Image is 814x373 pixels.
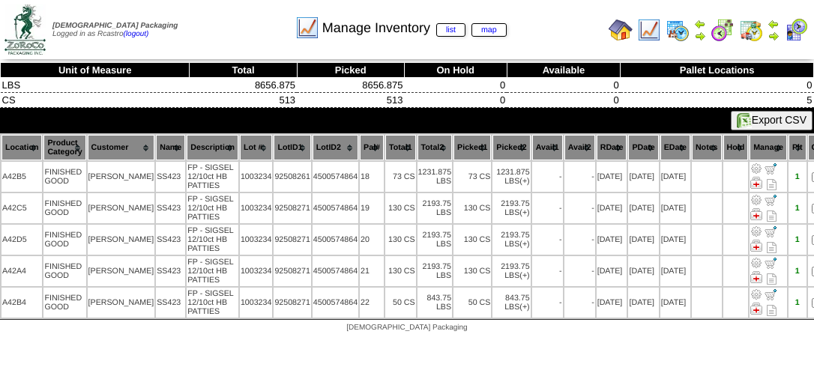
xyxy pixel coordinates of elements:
td: FP - SIGSEL 12/10ct HB PATTIES [187,288,238,318]
td: 73 CS [385,162,416,192]
img: calendarcustomer.gif [784,18,808,42]
img: Manage Hold [750,240,762,252]
td: 1231.875 LBS [417,162,452,192]
div: 1 [789,204,806,213]
td: 1003234 [240,288,273,318]
img: Adjust [750,288,762,300]
td: [DATE] [628,193,658,223]
div: 1 [789,172,806,181]
img: line_graph.gif [295,16,319,40]
td: A42D5 [1,225,42,255]
th: Manage [750,135,787,160]
td: FP - SIGSEL 12/10ct HB PATTIES [187,162,238,192]
td: 0 [507,78,621,93]
img: calendarprod.gif [666,18,690,42]
td: 0 [507,93,621,108]
td: A42B5 [1,162,42,192]
td: 130 CS [453,193,491,223]
td: - [532,162,563,192]
th: Total1 [385,135,416,160]
td: 1231.875 LBS [492,162,530,192]
span: Manage Inventory [322,20,507,36]
td: 130 CS [385,193,416,223]
div: (+) [519,208,529,217]
td: 4500574864 [313,256,358,286]
td: 1003234 [240,193,273,223]
td: 130 CS [453,256,491,286]
img: Manage Hold [750,303,762,315]
td: - [564,288,595,318]
div: 1 [789,235,806,244]
img: Adjust [750,225,762,237]
td: FP - SIGSEL 12/10ct HB PATTIES [187,193,238,223]
td: 1003234 [240,256,273,286]
img: Move [765,288,777,300]
td: 22 [360,288,384,318]
td: [DATE] [628,162,658,192]
td: 130 CS [453,225,491,255]
td: [DATE] [628,225,658,255]
th: Product Category [43,135,85,160]
td: CS [1,93,190,108]
td: 2193.75 LBS [417,225,452,255]
td: [DATE] [597,225,627,255]
td: - [532,225,563,255]
td: FINISHED GOOD [43,288,85,318]
td: 92508271 [274,288,310,318]
td: [DATE] [660,225,690,255]
td: 2193.75 LBS [417,193,452,223]
td: [DATE] [660,256,690,286]
th: LotID1 [274,135,310,160]
td: - [532,256,563,286]
td: [DATE] [660,162,690,192]
td: 1003234 [240,162,273,192]
th: RDate [597,135,627,160]
td: 0 [621,78,814,93]
img: arrowleft.gif [768,18,780,30]
td: A42A4 [1,256,42,286]
td: [PERSON_NAME] [88,225,155,255]
th: Plt [789,135,807,160]
img: Move [765,257,777,269]
img: arrowright.gif [768,30,780,42]
td: 130 CS [385,225,416,255]
th: Picked [297,63,404,78]
td: 92508271 [274,193,310,223]
td: 18 [360,162,384,192]
a: map [471,23,507,37]
td: 1003234 [240,225,273,255]
th: EDate [660,135,690,160]
td: - [564,193,595,223]
button: Export CSV [731,111,813,130]
td: 5 [621,93,814,108]
td: 843.75 LBS [417,288,452,318]
i: Note [767,210,777,222]
img: zoroco-logo-small.webp [4,4,46,55]
td: 4500574864 [313,193,358,223]
img: Adjust [750,163,762,175]
div: (+) [519,240,529,249]
td: FINISHED GOOD [43,162,85,192]
th: Notes [692,135,722,160]
img: Adjust [750,194,762,206]
td: 73 CS [453,162,491,192]
td: 19 [360,193,384,223]
td: FINISHED GOOD [43,193,85,223]
td: - [564,162,595,192]
td: 130 CS [385,256,416,286]
td: [DATE] [597,162,627,192]
th: Pallet Locations [621,63,814,78]
img: excel.gif [737,113,752,128]
td: 843.75 LBS [492,288,530,318]
img: Move [765,163,777,175]
img: Manage Hold [750,208,762,220]
img: Adjust [750,257,762,269]
td: 513 [190,93,297,108]
td: [DATE] [597,256,627,286]
td: [PERSON_NAME] [88,162,155,192]
td: 2193.75 LBS [417,256,452,286]
td: FINISHED GOOD [43,225,85,255]
img: Manage Hold [750,271,762,283]
th: Available [507,63,621,78]
td: A42B4 [1,288,42,318]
